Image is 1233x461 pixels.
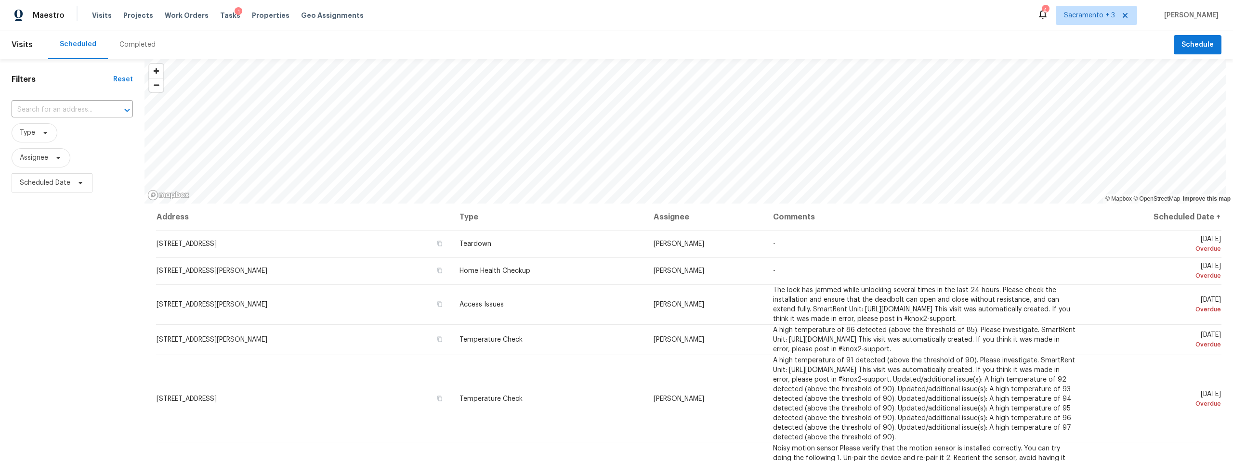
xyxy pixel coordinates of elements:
canvas: Map [144,59,1226,204]
th: Scheduled Date ↑ [1085,204,1221,230]
a: OpenStreetMap [1133,195,1180,202]
span: [PERSON_NAME] [654,301,704,308]
span: [DATE] [1092,391,1221,409]
span: Maestro [33,11,65,20]
th: Type [452,204,646,230]
a: Mapbox [1105,195,1132,202]
div: Overdue [1092,340,1221,349]
span: [PERSON_NAME] [654,241,704,247]
span: - [773,268,775,274]
button: Open [120,103,134,117]
span: Visits [12,34,33,55]
div: Reset [113,75,133,84]
button: Zoom out [149,78,163,92]
span: [STREET_ADDRESS][PERSON_NAME] [157,301,267,308]
button: Copy Address [435,335,444,344]
span: [PERSON_NAME] [1160,11,1219,20]
span: [STREET_ADDRESS] [157,241,217,247]
span: Work Orders [165,11,209,20]
div: Scheduled [60,39,96,49]
div: Overdue [1092,244,1221,254]
span: A high temperature of 91 detected (above the threshold of 90). Please investigate. SmartRent Unit... [773,357,1075,441]
button: Copy Address [435,239,444,248]
span: Visits [92,11,112,20]
span: Access Issues [459,301,504,308]
span: [DATE] [1092,263,1221,281]
span: [PERSON_NAME] [654,336,704,343]
th: Address [156,204,452,230]
button: Schedule [1174,35,1221,55]
span: Sacramento + 3 [1064,11,1115,20]
button: Copy Address [435,266,444,275]
a: Improve this map [1183,195,1231,202]
th: Assignee [646,204,765,230]
span: Properties [252,11,289,20]
span: Scheduled Date [20,178,70,188]
span: [PERSON_NAME] [654,268,704,274]
div: 4 [1042,6,1049,15]
span: [STREET_ADDRESS][PERSON_NAME] [157,268,267,274]
span: Temperature Check [459,396,523,402]
button: Copy Address [435,394,444,403]
a: Mapbox homepage [147,190,190,201]
span: - [773,241,775,247]
span: [STREET_ADDRESS] [157,396,217,402]
div: Completed [119,40,156,50]
span: [DATE] [1092,332,1221,349]
div: Overdue [1092,305,1221,314]
span: [PERSON_NAME] [654,396,704,402]
span: The lock has jammed while unlocking several times in the last 24 hours. Please check the installa... [773,287,1070,322]
div: Overdue [1092,271,1221,281]
button: Zoom in [149,64,163,78]
span: Projects [123,11,153,20]
input: Search for an address... [12,102,106,117]
span: Assignee [20,153,48,163]
span: [DATE] [1092,236,1221,254]
th: Comments [765,204,1085,230]
span: Geo Assignments [301,11,364,20]
h1: Filters [12,75,113,84]
span: Type [20,128,35,138]
div: 1 [235,7,242,17]
span: Home Health Checkup [459,268,530,274]
span: [DATE] [1092,296,1221,314]
span: Temperature Check [459,336,523,343]
span: [STREET_ADDRESS][PERSON_NAME] [157,336,267,343]
div: Overdue [1092,399,1221,409]
span: A high temperature of 86 detected (above the threshold of 85). Please investigate. SmartRent Unit... [773,327,1076,353]
span: Schedule [1181,39,1214,51]
span: Teardown [459,241,491,247]
span: Tasks [220,12,240,19]
button: Copy Address [435,300,444,308]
